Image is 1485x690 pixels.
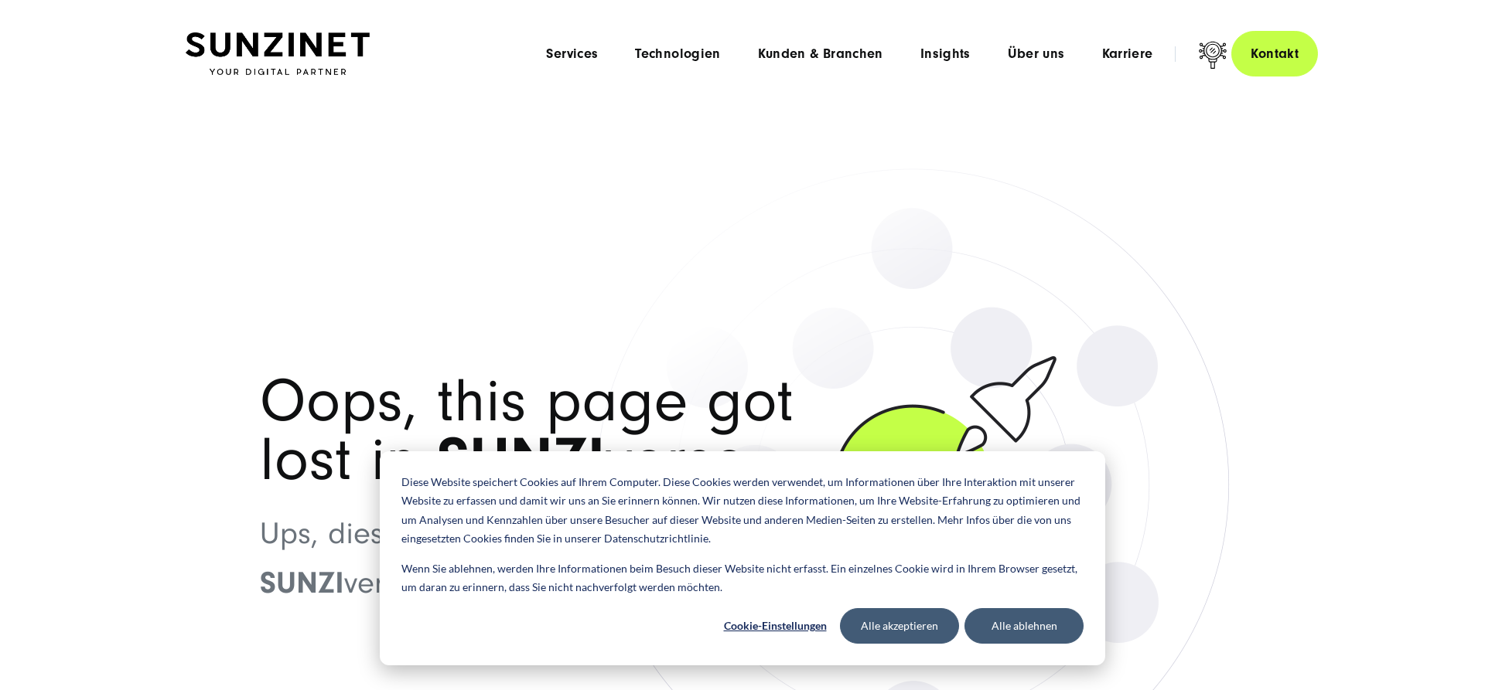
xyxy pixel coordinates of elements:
a: Karriere [1102,46,1153,62]
a: Über uns [1008,46,1065,62]
button: Alle akzeptieren [840,608,959,644]
button: Alle ablehnen [964,608,1084,644]
a: Insights [920,46,971,62]
a: Kontakt [1231,31,1318,76]
a: Technologien [635,46,720,62]
img: SUNZINET Full Service Digital Agentur [186,32,370,76]
a: Kunden & Branchen [758,46,883,62]
div: Cookie banner [380,451,1105,665]
p: Wenn Sie ablehnen, werden Ihre Informationen beim Besuch dieser Website nicht erfasst. Ein einzel... [401,559,1084,597]
a: Services [546,46,598,62]
button: Cookie-Einstellungen [715,608,835,644]
p: Diese Website speichert Cookies auf Ihrem Computer. Diese Cookies werden verwendet, um Informatio... [401,473,1084,549]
